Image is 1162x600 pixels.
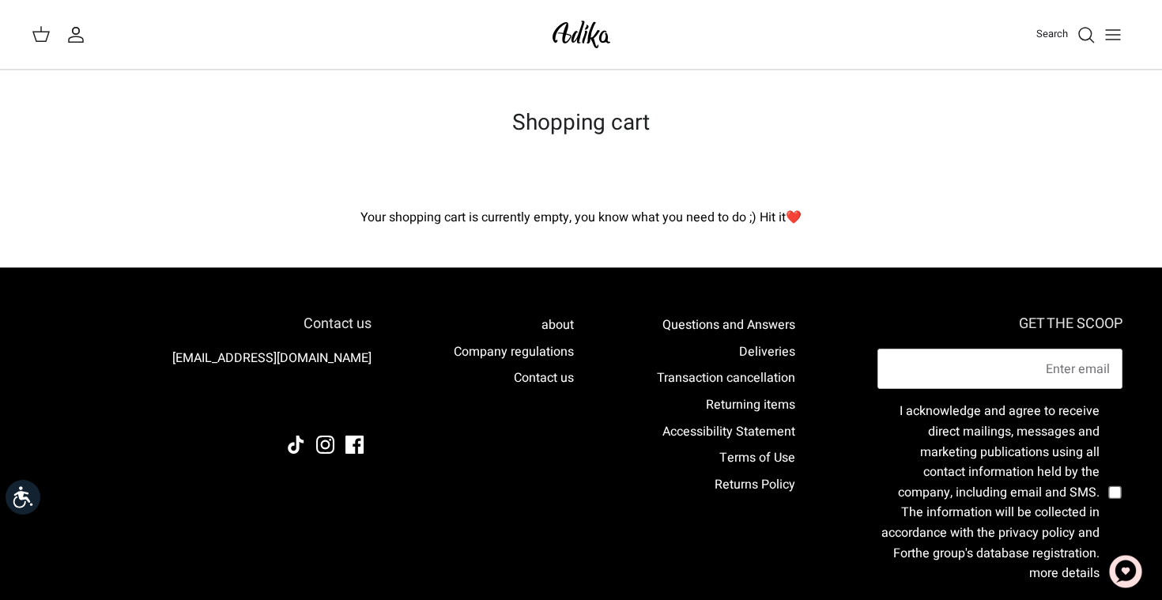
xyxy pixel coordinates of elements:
font: Your shopping cart is currently empty, you know what you need to do ;) Hit it❤️ [360,208,802,227]
font: I acknowledge and agree to receive direct mailings, messages and marketing publications using all... [881,402,1100,562]
font: Shopping cart [512,107,650,139]
a: about [541,315,574,334]
a: Deliveries [739,342,795,361]
a: Returning items [706,395,795,414]
button: Chat [1102,548,1149,595]
a: Company regulations [454,342,574,361]
a: Transaction cancellation [657,368,795,387]
a: TikTok [287,436,305,454]
a: My account [66,25,92,44]
img: Adika IL [548,16,615,53]
font: GET THE SCOOP [1019,313,1122,334]
input: Email [877,349,1122,390]
a: Contact us [514,368,574,387]
a: [EMAIL_ADDRESS][DOMAIN_NAME] [172,349,372,368]
a: Terms of Use [719,448,795,467]
a: Questions and Answers [662,315,795,334]
button: Toggle menu [1096,17,1130,52]
a: For more details [893,544,1100,583]
a: Accessibility Statement [662,422,795,441]
a: Instagram [316,436,334,454]
img: Adika IL [328,392,372,413]
a: Returns Policy [715,475,795,494]
font: Contact us [304,313,372,334]
font: Search [1036,26,1068,41]
a: Facebook [345,436,364,454]
a: Search [1036,25,1096,44]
